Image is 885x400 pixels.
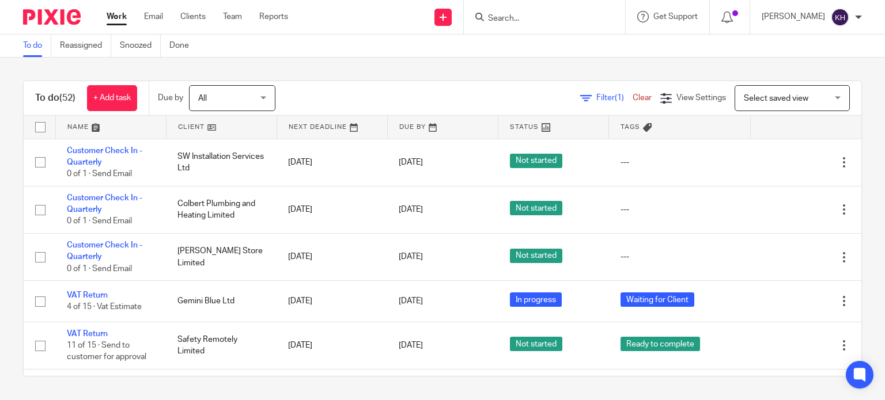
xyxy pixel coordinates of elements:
[277,139,387,186] td: [DATE]
[166,139,277,186] td: SW Installation Services Ltd
[59,93,75,102] span: (52)
[762,11,825,22] p: [PERSON_NAME]
[744,94,808,102] span: Select saved view
[223,11,242,22] a: Team
[277,233,387,280] td: [DATE]
[67,265,132,273] span: 0 of 1 · Send Email
[510,201,562,215] span: Not started
[67,330,108,338] a: VAT Return
[621,337,700,351] span: Ready to complete
[107,11,127,22] a: Work
[169,35,198,57] a: Done
[166,281,277,322] td: Gemini Blue Ltd
[510,249,562,263] span: Not started
[399,297,423,305] span: [DATE]
[399,253,423,261] span: [DATE]
[158,92,183,104] p: Due by
[510,292,562,307] span: In progress
[399,205,423,214] span: [DATE]
[67,170,132,178] span: 0 of 1 · Send Email
[120,35,161,57] a: Snoozed
[277,322,387,369] td: [DATE]
[510,337,562,351] span: Not started
[67,341,146,361] span: 11 of 15 · Send to customer for approval
[198,94,207,102] span: All
[487,14,591,24] input: Search
[67,194,142,214] a: Customer Check In - Quarterly
[60,35,111,57] a: Reassigned
[277,186,387,233] td: [DATE]
[676,94,726,102] span: View Settings
[621,124,640,130] span: Tags
[615,94,624,102] span: (1)
[621,204,739,215] div: ---
[399,341,423,349] span: [DATE]
[510,154,562,168] span: Not started
[259,11,288,22] a: Reports
[166,233,277,280] td: [PERSON_NAME] Store Limited
[596,94,633,102] span: Filter
[67,147,142,166] a: Customer Check In - Quarterly
[166,186,277,233] td: Colbert Plumbing and Heating Limited
[23,9,81,25] img: Pixie
[166,322,277,369] td: Safety Remotely Limited
[277,281,387,322] td: [DATE]
[633,94,652,102] a: Clear
[144,11,163,22] a: Email
[621,251,739,262] div: ---
[67,241,142,261] a: Customer Check In - Quarterly
[23,35,51,57] a: To do
[399,158,423,166] span: [DATE]
[67,291,108,299] a: VAT Return
[87,85,137,111] a: + Add task
[180,11,206,22] a: Clients
[831,8,849,26] img: svg%3E
[621,292,694,307] span: Waiting for Client
[35,92,75,104] h1: To do
[653,13,698,21] span: Get Support
[67,218,132,226] span: 0 of 1 · Send Email
[621,157,739,168] div: ---
[67,303,142,311] span: 4 of 15 · Vat Estimate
